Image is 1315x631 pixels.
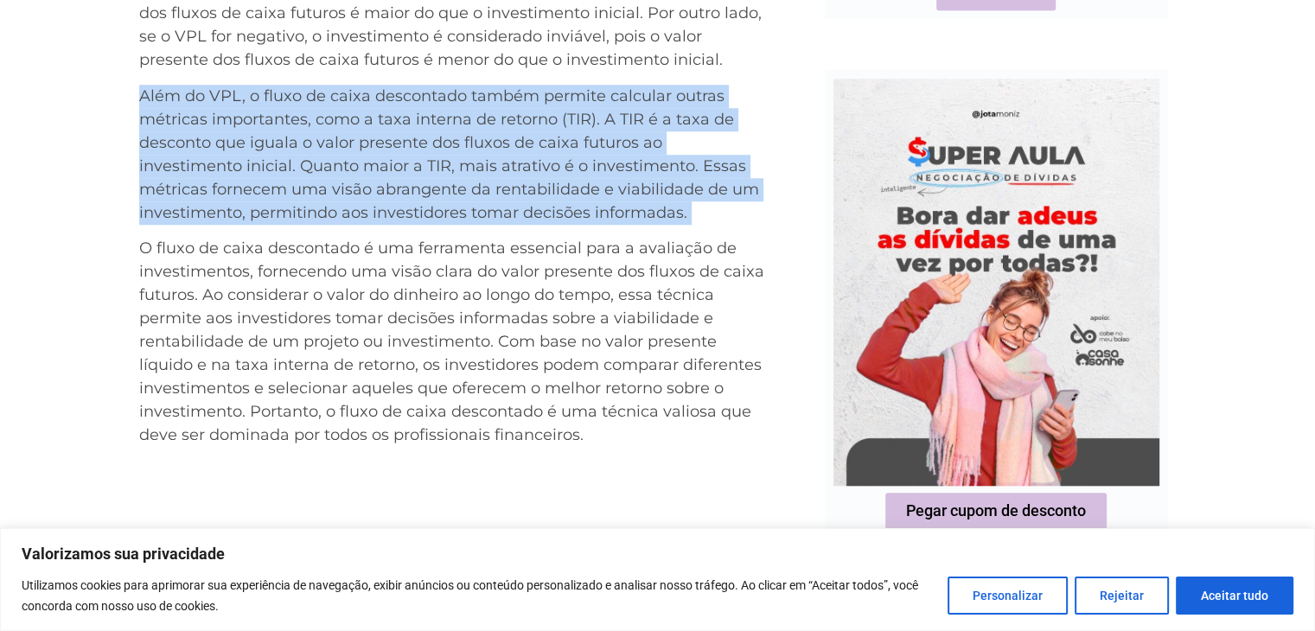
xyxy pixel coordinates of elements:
button: Personalizar [948,577,1068,615]
p: O fluxo de caixa descontado é uma ferramenta essencial para a avaliação de investimentos, fornece... [139,237,765,447]
p: Valorizamos sua privacidade [22,544,1293,564]
a: Pegar cupom de desconto [885,493,1107,529]
span: Pegar cupom de desconto [906,503,1086,519]
button: Rejeitar [1075,577,1169,615]
p: Utilizamos cookies para aprimorar sua experiência de navegação, exibir anúncios ou conteúdo perso... [22,575,935,616]
p: Além do VPL, o fluxo de caixa descontado também permite calcular outras métricas importantes, com... [139,85,765,225]
button: Aceitar tudo [1176,577,1293,615]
